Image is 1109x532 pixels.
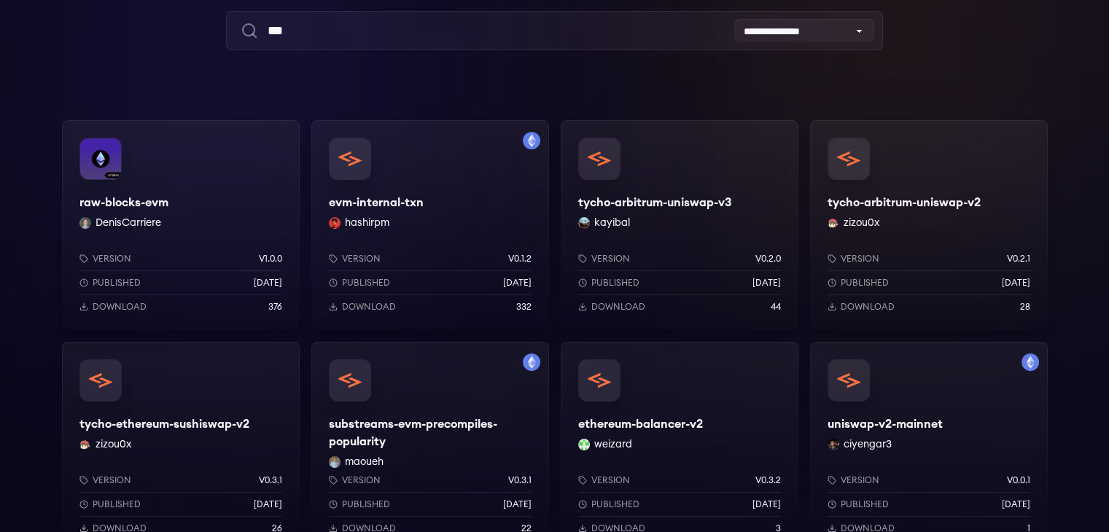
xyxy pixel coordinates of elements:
[96,437,131,452] button: zizou0x
[523,132,540,149] img: Filter by mainnet network
[1007,253,1030,265] p: v0.2.1
[62,120,300,330] a: raw-blocks-evmraw-blocks-evmDenisCarriere DenisCarriereVersionv1.0.0Published[DATE]Download376
[755,253,781,265] p: v0.2.0
[342,301,396,313] p: Download
[345,455,384,469] button: maoueh
[1007,474,1030,486] p: v0.0.1
[810,120,1048,330] a: tycho-arbitrum-uniswap-v2tycho-arbitrum-uniswap-v2zizou0x zizou0xVersionv0.2.1Published[DATE]Down...
[841,277,889,289] p: Published
[561,120,798,330] a: tycho-arbitrum-uniswap-v3tycho-arbitrum-uniswap-v3kayibal kayibalVersionv0.2.0Published[DATE]Down...
[342,474,381,486] p: Version
[342,277,390,289] p: Published
[259,474,282,486] p: v0.3.1
[844,437,892,452] button: ciyengar3
[1002,277,1030,289] p: [DATE]
[841,498,889,510] p: Published
[841,474,879,486] p: Version
[594,216,630,230] button: kayibal
[342,498,390,510] p: Published
[503,277,532,289] p: [DATE]
[841,253,879,265] p: Version
[254,498,282,510] p: [DATE]
[342,253,381,265] p: Version
[508,253,532,265] p: v0.1.2
[93,277,141,289] p: Published
[844,216,879,230] button: zizou0x
[268,301,282,313] p: 376
[752,277,781,289] p: [DATE]
[311,120,549,330] a: Filter by mainnet networkevm-internal-txnevm-internal-txnhashirpm hashirpmVersionv0.1.2Published[...
[591,474,630,486] p: Version
[591,301,645,313] p: Download
[93,253,131,265] p: Version
[508,474,532,486] p: v0.3.1
[96,216,161,230] button: DenisCarriere
[93,474,131,486] p: Version
[523,353,540,371] img: Filter by mainnet network
[503,498,532,510] p: [DATE]
[755,474,781,486] p: v0.3.2
[752,498,781,510] p: [DATE]
[591,253,630,265] p: Version
[591,498,639,510] p: Published
[516,301,532,313] p: 332
[1022,353,1039,371] img: Filter by mainnet network
[259,253,282,265] p: v1.0.0
[1020,301,1030,313] p: 28
[93,301,147,313] p: Download
[93,498,141,510] p: Published
[594,437,632,452] button: weizard
[591,277,639,289] p: Published
[1002,498,1030,510] p: [DATE]
[841,301,895,313] p: Download
[771,301,781,313] p: 44
[254,277,282,289] p: [DATE]
[345,216,389,230] button: hashirpm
